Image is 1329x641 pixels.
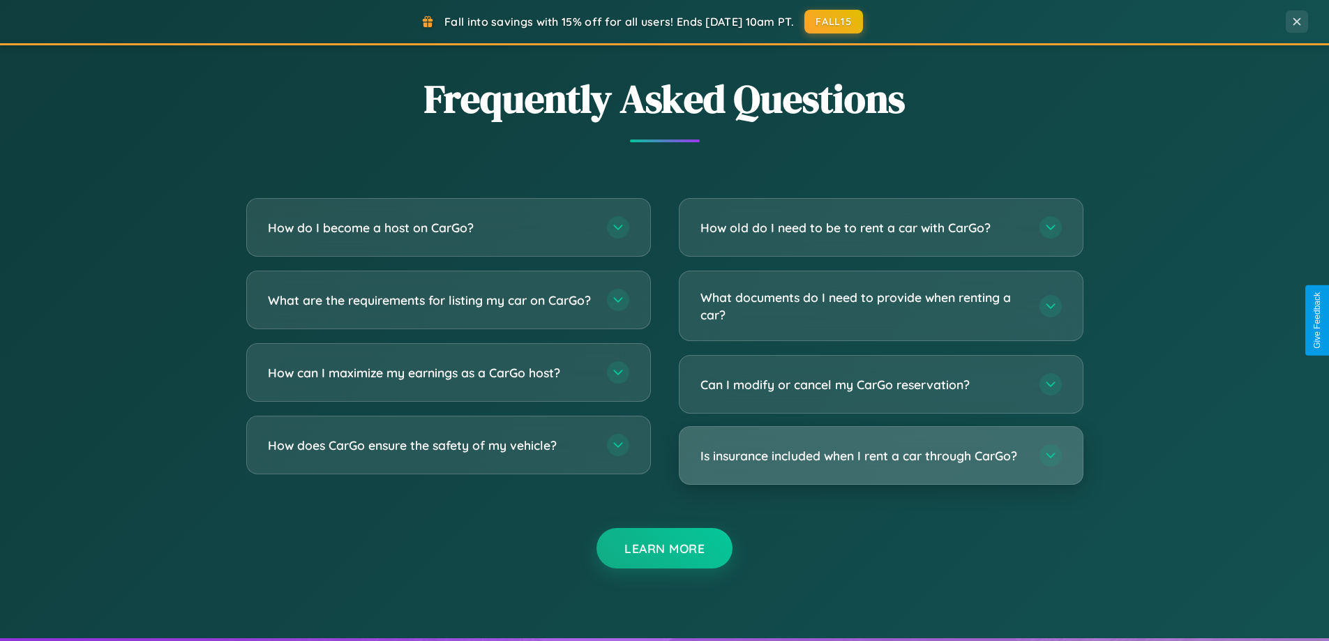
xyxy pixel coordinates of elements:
h3: Is insurance included when I rent a car through CarGo? [700,447,1026,465]
button: Learn More [596,528,733,568]
h3: How can I maximize my earnings as a CarGo host? [268,364,593,382]
h3: What are the requirements for listing my car on CarGo? [268,292,593,309]
h3: Can I modify or cancel my CarGo reservation? [700,376,1026,393]
h3: How does CarGo ensure the safety of my vehicle? [268,437,593,454]
h2: Frequently Asked Questions [246,72,1083,126]
span: Fall into savings with 15% off for all users! Ends [DATE] 10am PT. [444,15,794,29]
h3: What documents do I need to provide when renting a car? [700,289,1026,323]
h3: How old do I need to be to rent a car with CarGo? [700,219,1026,236]
button: FALL15 [804,10,863,33]
div: Give Feedback [1312,292,1322,349]
h3: How do I become a host on CarGo? [268,219,593,236]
